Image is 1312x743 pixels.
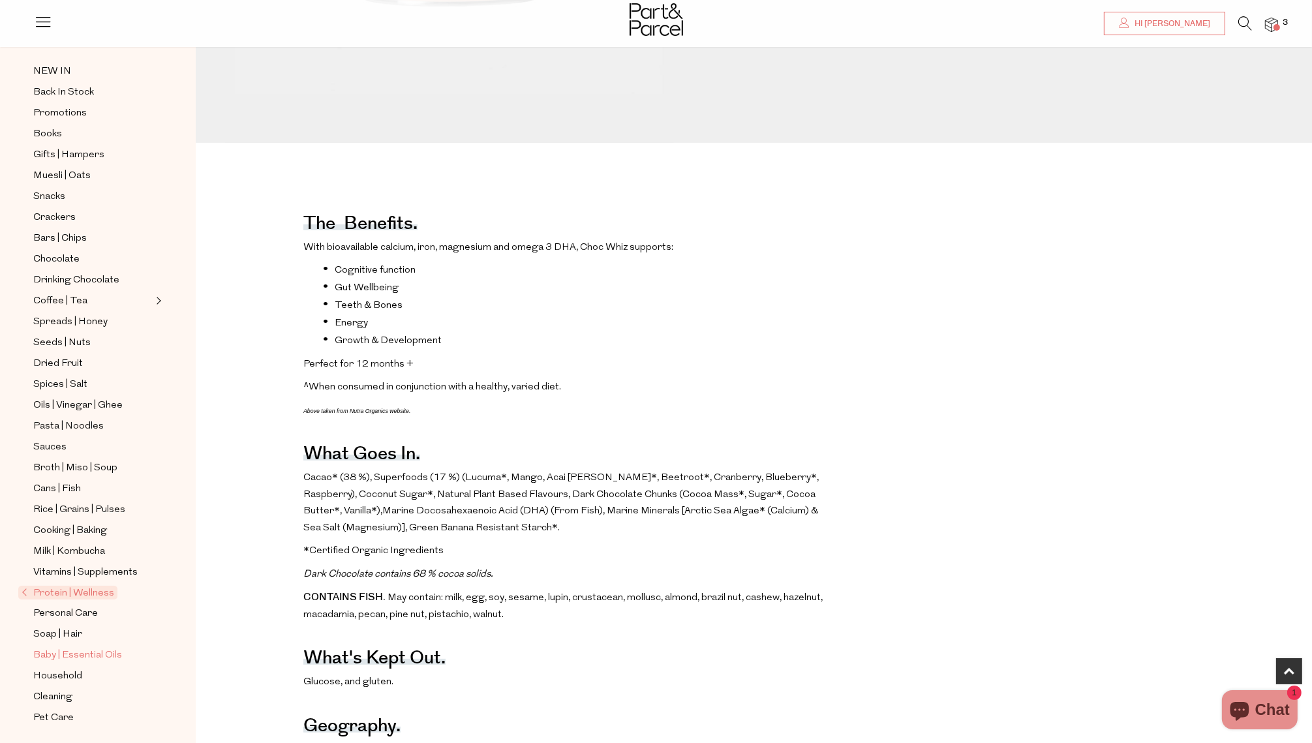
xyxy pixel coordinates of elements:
h4: The benefits. [303,221,418,230]
span: Cacao* (38 %), Superfoods (17 %) (Lucuma*, Mango, Acai [PERSON_NAME]*, Beetroot*, Cranberry, Blue... [303,473,819,516]
a: Gifts | Hampers [33,147,152,163]
span: Pasta | Noodles [33,419,104,434]
a: Snacks [33,189,152,205]
span: Protein | Wellness [18,586,117,599]
p: Perfect for 12 months + [303,356,832,373]
a: Cleaning [33,689,152,705]
a: Seeds | Nuts [33,335,152,351]
a: Baby | Essential Oils [33,647,152,663]
span: Chocolate [33,252,80,267]
p: Glucose, and gluten. [303,674,832,691]
span: , Marine Minerals [Arctic Sea Algae* (Calcium) & Sea Salt (Magnesium)], Green Banana Resistant St... [303,506,818,533]
a: Chocolate [33,251,152,267]
span: Cans | Fish [33,481,81,497]
span: Broth | Miso | Soup [33,461,117,476]
p: May contain: milk, egg, soy, sesame, lupin, crustacean, mollusc, almond, brazil nut, cashew, haze... [303,589,832,623]
a: Dried Fruit [33,356,152,372]
a: Pasta | Noodles [33,418,152,434]
span: Household [33,669,82,684]
span: Drinking Chocolate [33,273,119,288]
span: Oils | Vinegar | Ghee [33,398,123,414]
a: Rice | Grains | Pulses [33,502,152,518]
span: Soap | Hair [33,627,82,643]
span: Rice | Grains | Pulses [33,502,125,518]
li: Gut Wellbeing [323,281,832,294]
a: Promotions [33,105,152,121]
a: Protein | Wellness [22,585,152,601]
li: Energy [323,316,832,329]
p: With bioavailable calcium, iron, magnesium and omega 3 DHA, Choc Whiz supports: [303,239,832,256]
a: Back In Stock [33,84,152,100]
p: ^When consumed in conjunction with a healthy, varied diet. [303,379,832,396]
span: Hi [PERSON_NAME] [1131,18,1210,29]
span: Promotions [33,106,87,121]
a: Crackers [33,209,152,226]
a: Hi [PERSON_NAME] [1104,12,1225,35]
a: 3 [1265,18,1278,31]
span: Cleaning [33,690,72,705]
inbox-online-store-chat: Shopify online store chat [1218,690,1302,733]
a: Coffee | Tea [33,293,152,309]
a: Soap | Hair [33,626,152,643]
a: Broth | Miso | Soup [33,460,152,476]
li: Cognitive function [323,263,832,276]
span: Gifts | Hampers [33,147,104,163]
strong: CONTAINS FISH. [303,590,386,604]
span: NEW IN [33,64,71,80]
span: Bars | Chips [33,231,87,247]
a: Cooking | Baking [33,523,152,539]
a: Spreads | Honey [33,314,152,330]
a: Bars | Chips [33,230,152,247]
a: Muesli | Oats [33,168,152,184]
p: Marine Docosahexaenoic Acid (DHA) (From Fish) [303,470,832,536]
a: NEW IN [33,63,152,80]
a: Drinking Chocolate [33,272,152,288]
span: Above taken from Nutra Organics website. [303,408,410,414]
span: Dried Fruit [33,356,83,372]
p: *Certified Organic Ingredients [303,543,832,560]
span: Milk | Kombucha [33,544,105,560]
em: Dark Chocolate contains 68 % cocoa solids. [303,569,493,579]
h4: What's kept out. [303,656,446,665]
span: Muesli | Oats [33,168,91,184]
span: Sauces [33,440,67,455]
button: Expand/Collapse Coffee | Tea [153,293,162,309]
a: Vitamins | Supplements [33,564,152,581]
span: 3 [1279,17,1291,29]
span: Spices | Salt [33,377,87,393]
a: Household [33,668,152,684]
a: Books [33,126,152,142]
span: Personal Care [33,606,98,622]
a: Cans | Fish [33,481,152,497]
span: Snacks [33,189,65,205]
span: Baby | Essential Oils [33,648,122,663]
a: Personal Care [33,605,152,622]
span: Coffee | Tea [33,294,87,309]
li: Teeth & Bones [323,298,832,311]
a: Milk | Kombucha [33,543,152,560]
span: Cooking | Baking [33,523,107,539]
h4: What goes in. [303,451,420,461]
img: Part&Parcel [630,3,683,36]
a: Spices | Salt [33,376,152,393]
span: Books [33,127,62,142]
li: Growth & Development [323,333,832,346]
span: Seeds | Nuts [33,335,91,351]
a: Oils | Vinegar | Ghee [33,397,152,414]
span: Crackers [33,210,76,226]
a: Sauces [33,439,152,455]
h4: Geography. [303,723,401,733]
span: Vitamins | Supplements [33,565,138,581]
span: Spreads | Honey [33,314,108,330]
a: Pet Care [33,710,152,726]
span: Back In Stock [33,85,94,100]
span: Pet Care [33,710,74,726]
